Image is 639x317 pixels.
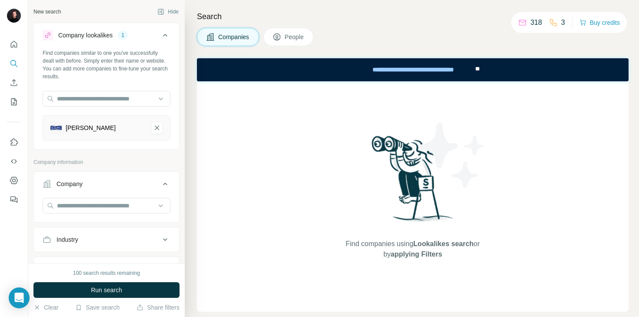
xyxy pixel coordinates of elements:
[7,153,21,169] button: Use Surfe API
[33,158,180,166] p: Company information
[151,122,163,134] button: Dr. Fischer-remove-button
[7,37,21,52] button: Quick start
[9,287,30,308] div: Open Intercom Messenger
[391,250,442,258] span: applying Filters
[579,17,620,29] button: Buy credits
[413,240,474,247] span: Lookalikes search
[7,192,21,207] button: Feedback
[91,286,122,294] span: Run search
[343,239,482,260] span: Find companies using or by
[33,303,58,312] button: Clear
[118,31,128,39] div: 1
[43,49,170,80] div: Find companies similar to one you've successfully dealt with before. Simply enter their name or w...
[7,75,21,90] button: Enrich CSV
[33,282,180,298] button: Run search
[530,17,542,28] p: 318
[75,303,120,312] button: Save search
[34,174,179,198] button: Company
[73,269,140,277] div: 100 search results remaining
[7,173,21,188] button: Dashboard
[57,180,83,188] div: Company
[7,56,21,71] button: Search
[151,5,185,18] button: Hide
[34,25,179,49] button: Company lookalikes1
[7,9,21,23] img: Avatar
[58,31,113,40] div: Company lookalikes
[7,94,21,110] button: My lists
[50,122,62,134] img: Dr. Fischer-logo
[561,17,565,28] p: 3
[197,10,629,23] h4: Search
[7,134,21,150] button: Use Surfe on LinkedIn
[57,235,78,244] div: Industry
[34,229,179,250] button: Industry
[136,303,180,312] button: Share filters
[33,8,61,16] div: New search
[413,116,491,194] img: Surfe Illustration - Stars
[66,123,116,132] div: [PERSON_NAME]
[218,33,250,41] span: Companies
[285,33,305,41] span: People
[34,259,179,280] button: HQ location
[368,133,458,230] img: Surfe Illustration - Woman searching with binoculars
[197,58,629,81] iframe: Banner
